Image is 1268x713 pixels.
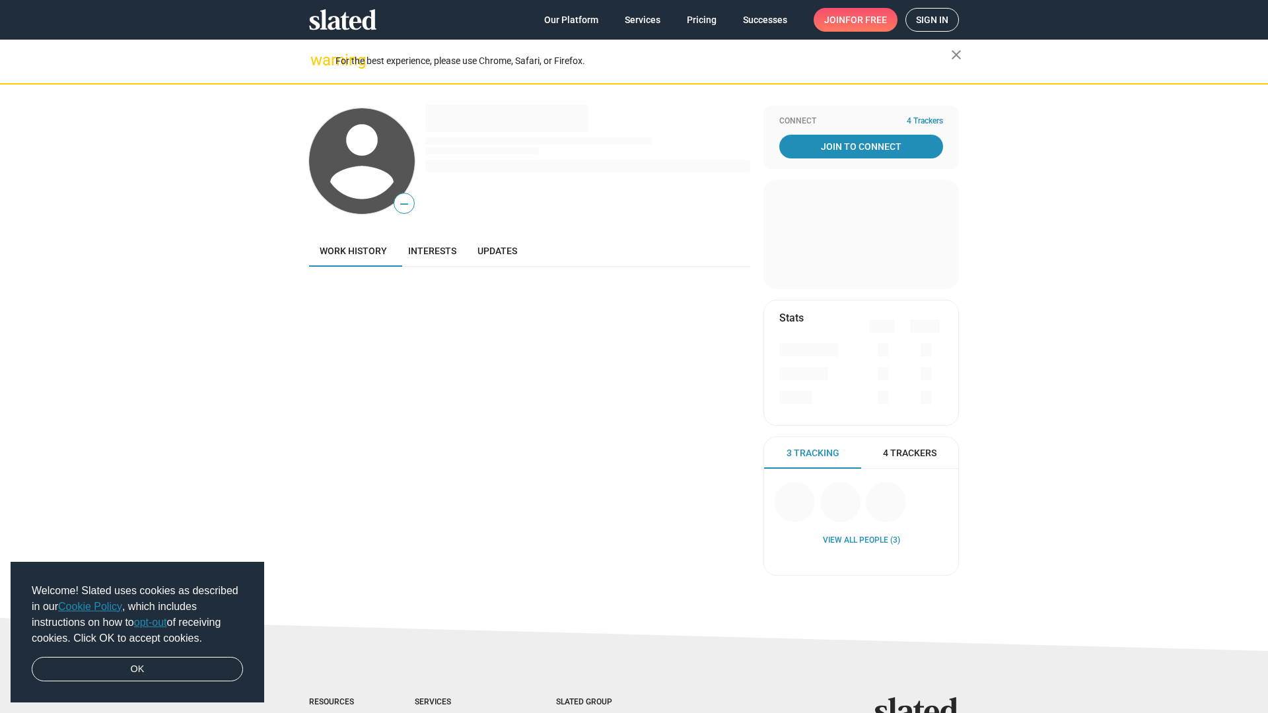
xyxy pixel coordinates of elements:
[782,135,940,158] span: Join To Connect
[779,135,943,158] a: Join To Connect
[779,116,943,127] div: Connect
[309,235,398,267] a: Work history
[398,235,467,267] a: Interests
[544,8,598,32] span: Our Platform
[534,8,609,32] a: Our Platform
[905,8,959,32] a: Sign in
[916,9,948,31] span: Sign in
[556,697,646,708] div: Slated Group
[394,195,414,213] span: —
[787,447,839,459] span: 3 Tracking
[134,617,167,628] a: opt-out
[32,657,243,682] a: dismiss cookie message
[335,52,951,70] div: For the best experience, please use Chrome, Safari, or Firefox.
[408,246,456,256] span: Interests
[743,8,787,32] span: Successes
[824,8,887,32] span: Join
[814,8,898,32] a: Joinfor free
[467,235,528,267] a: Updates
[310,52,326,68] mat-icon: warning
[58,601,122,612] a: Cookie Policy
[907,116,943,127] span: 4 Trackers
[845,8,887,32] span: for free
[625,8,660,32] span: Services
[676,8,727,32] a: Pricing
[415,697,503,708] div: Services
[477,246,517,256] span: Updates
[732,8,798,32] a: Successes
[823,535,900,546] a: View all People (3)
[309,697,362,708] div: Resources
[11,562,264,703] div: cookieconsent
[883,447,936,459] span: 4 Trackers
[32,583,243,646] span: Welcome! Slated uses cookies as described in our , which includes instructions on how to of recei...
[614,8,671,32] a: Services
[320,246,387,256] span: Work history
[687,8,717,32] span: Pricing
[779,311,804,325] mat-card-title: Stats
[948,47,964,63] mat-icon: close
